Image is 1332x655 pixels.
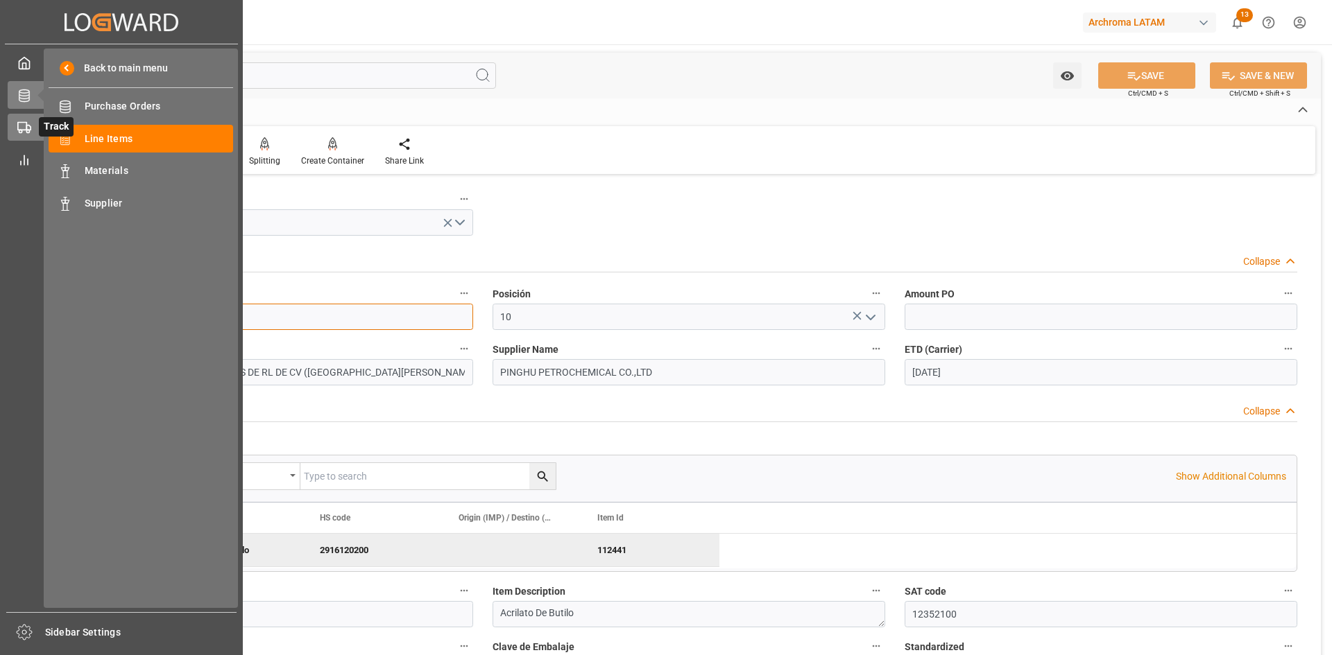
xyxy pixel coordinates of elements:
[303,534,442,566] div: 2916120200
[905,640,964,654] span: Standardized
[39,117,74,137] span: Track
[493,304,885,330] input: Type to search/select
[1222,7,1253,38] button: show 13 new notifications
[1279,582,1297,600] button: SAT code
[1053,62,1082,89] button: open menu
[1279,340,1297,358] button: ETD (Carrier)
[1176,469,1286,484] p: Show Additional Columns
[459,513,552,523] span: Origin (IMP) / Destino (EXPO)
[64,62,496,89] input: Search Fields
[867,284,885,302] button: Posición
[49,93,233,120] a: Purchase Orders
[85,132,234,146] span: Line Items
[49,157,233,184] a: Materials
[8,49,235,76] a: My Cockpit
[455,284,473,302] button: Purchase Order Number *
[455,340,473,358] button: Customer/Warehouse Name
[455,637,473,655] button: Clave de Peligro
[859,306,880,328] button: open menu
[1083,12,1216,33] div: Archroma LATAM
[45,625,237,640] span: Sidebar Settings
[85,99,234,114] span: Purchase Orders
[1229,88,1290,98] span: Ctrl/CMD + Shift + S
[1098,62,1195,89] button: SAVE
[80,209,473,236] button: open menu
[85,196,234,211] span: Supplier
[203,466,285,482] div: Equals
[581,534,719,566] div: 112441
[905,287,955,302] span: Amount PO
[49,189,233,216] a: Supplier
[1279,637,1297,655] button: Standardized
[249,155,280,167] div: Splitting
[493,287,531,302] span: Posición
[905,584,946,599] span: SAT code
[385,155,424,167] div: Share Link
[196,463,300,489] button: open menu
[164,534,719,567] div: Press SPACE to deselect this row.
[320,513,350,523] span: HS code
[1236,8,1253,22] span: 13
[1253,7,1284,38] button: Help Center
[1128,88,1168,98] span: Ctrl/CMD + S
[74,61,168,76] span: Back to main menu
[300,463,556,489] input: Type to search
[905,359,1297,385] input: DD.MM.YYYY
[493,640,574,654] span: Clave de Embalaje
[1279,284,1297,302] button: Amount PO
[493,342,558,357] span: Supplier Name
[8,146,235,173] a: My Reports
[49,125,233,152] a: Line Items
[529,463,556,489] button: search button
[1243,404,1280,419] div: Collapse
[905,342,962,357] span: ETD (Carrier)
[1210,62,1307,89] button: SAVE & NEW
[1243,254,1280,269] div: Collapse
[85,164,234,178] span: Materials
[301,155,364,167] div: Create Container
[1083,9,1222,35] button: Archroma LATAM
[455,582,473,600] button: Item Id *
[597,513,624,523] span: Item Id
[867,340,885,358] button: Supplier Name
[867,637,885,655] button: Clave de Embalaje
[867,582,885,600] button: Item Description
[493,584,565,599] span: Item Description
[493,601,885,627] textarea: Acrilato De Butilo
[455,190,473,208] button: Status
